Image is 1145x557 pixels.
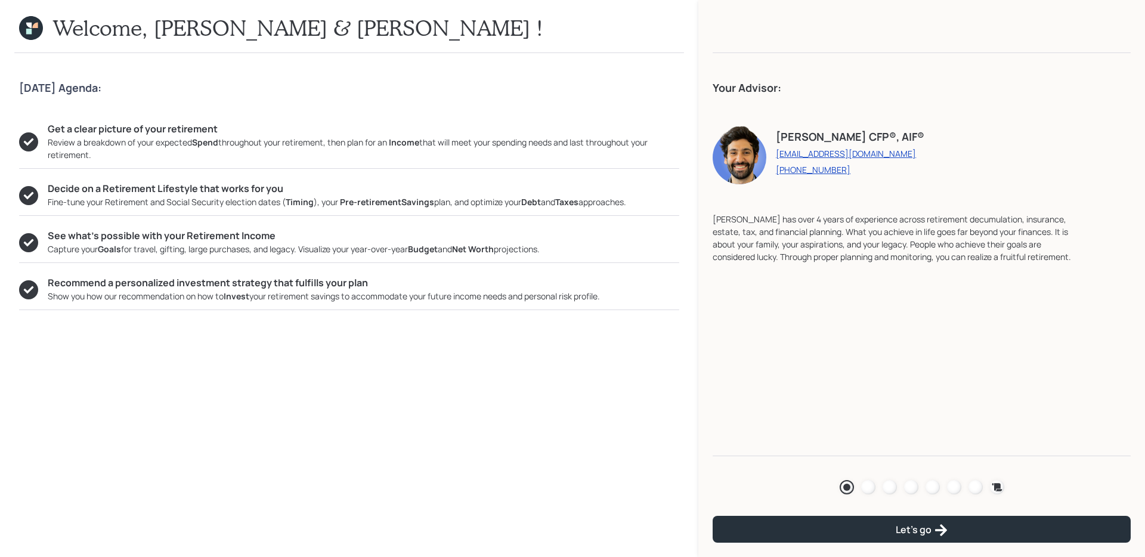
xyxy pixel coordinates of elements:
[896,523,948,537] div: Let's go
[521,196,541,208] b: Debt
[48,123,679,135] h5: Get a clear picture of your retirement
[713,82,1131,95] h4: Your Advisor:
[776,164,924,175] a: [PHONE_NUMBER]
[48,277,600,289] h5: Recommend a personalized investment strategy that fulfills your plan
[713,213,1083,263] div: [PERSON_NAME] has over 4 years of experience across retirement decumulation, insurance, estate, t...
[340,196,401,208] b: Pre-retirement
[555,196,578,208] b: Taxes
[776,131,924,144] h4: [PERSON_NAME] CFP®, AIF®
[452,243,494,255] b: Net Worth
[389,137,419,148] b: Income
[224,290,249,302] b: Invest
[776,148,924,159] a: [EMAIL_ADDRESS][DOMAIN_NAME]
[48,290,600,302] div: Show you how our recommendation on how to your retirement savings to accommodate your future inco...
[408,243,438,255] b: Budget
[286,196,314,208] b: Timing
[48,230,540,242] h5: See what’s possible with your Retirement Income
[52,15,543,41] h1: Welcome, [PERSON_NAME] & [PERSON_NAME] !
[98,243,121,255] b: Goals
[48,183,626,194] h5: Decide on a Retirement Lifestyle that works for you
[48,136,679,161] div: Review a breakdown of your expected throughout your retirement, then plan for an that will meet y...
[19,82,679,95] h4: [DATE] Agenda:
[401,196,434,208] b: Savings
[713,516,1131,543] button: Let's go
[713,125,766,184] img: eric-schwartz-headshot.png
[48,243,540,255] div: Capture your for travel, gifting, large purchases, and legacy. Visualize your year-over-year and ...
[48,196,626,208] div: Fine-tune your Retirement and Social Security election dates ( ), your plan, and optimize your an...
[192,137,218,148] b: Spend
